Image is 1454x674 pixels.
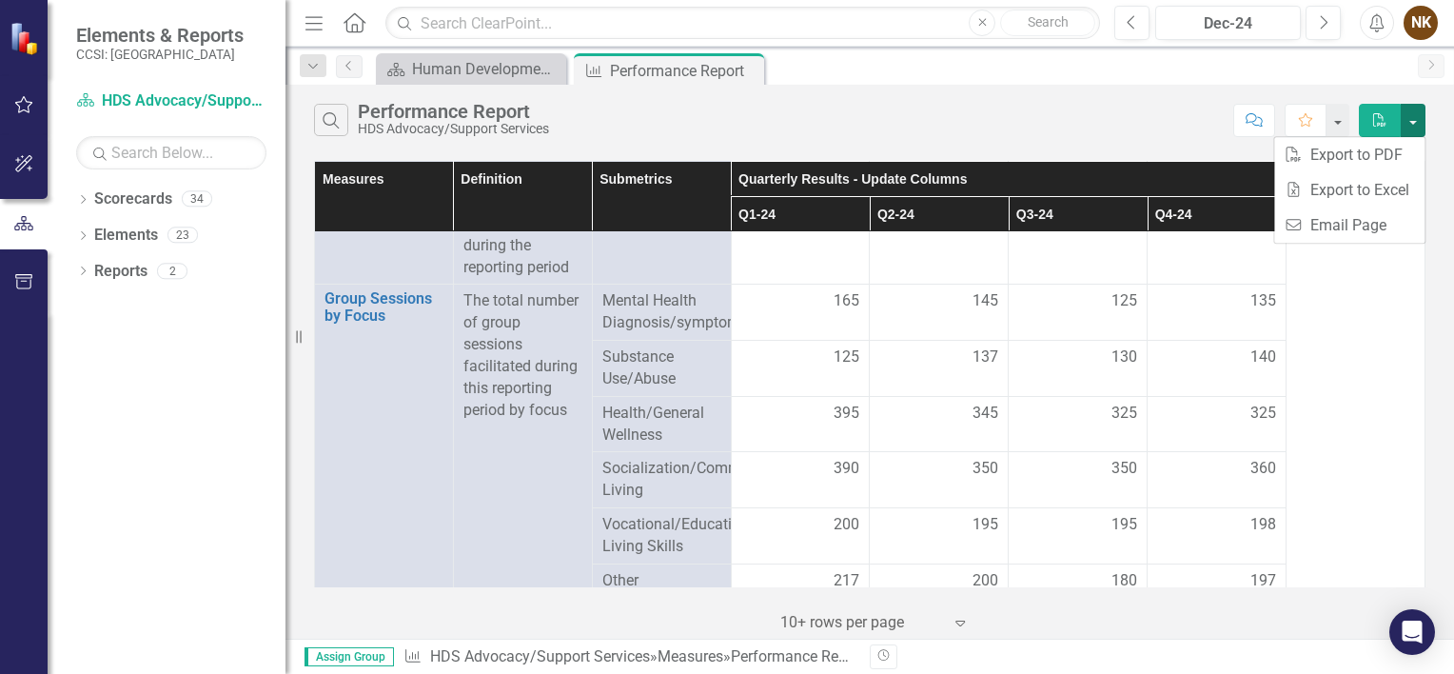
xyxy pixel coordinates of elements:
[870,452,1009,508] td: Double-Click to Edit
[94,261,147,283] a: Reports
[973,570,998,592] span: 200
[973,458,998,480] span: 350
[834,458,859,480] span: 390
[1009,285,1148,341] td: Double-Click to Edit
[870,564,1009,599] td: Double-Click to Edit
[1148,452,1287,508] td: Double-Click to Edit
[358,122,549,136] div: HDS Advocacy/Support Services
[731,508,870,565] td: Double-Click to Edit
[1404,6,1438,40] button: NK
[1009,341,1148,397] td: Double-Click to Edit
[1111,347,1137,368] span: 130
[731,647,865,665] div: Performance Report
[1274,208,1425,243] a: Email Page
[602,514,721,558] span: Vocational/Education/Independent Living Skills
[731,452,870,508] td: Double-Click to Edit
[973,290,998,312] span: 145
[1009,396,1148,452] td: Double-Click to Edit
[1148,508,1287,565] td: Double-Click to Edit
[1009,452,1148,508] td: Double-Click to Edit
[324,290,443,324] a: Group Sessions by Focus
[76,136,266,169] input: Search Below...
[1111,403,1137,425] span: 325
[315,285,454,599] td: Double-Click to Edit Right Click for Context Menu
[658,647,723,665] a: Measures
[94,225,158,247] a: Elements
[1155,6,1301,40] button: Dec-24
[385,7,1100,40] input: Search ClearPoint...
[76,90,266,112] a: HDS Advocacy/Support Services
[870,285,1009,341] td: Double-Click to Edit
[1028,14,1069,30] span: Search
[1148,564,1287,599] td: Double-Click to Edit
[1250,290,1276,312] span: 135
[94,188,172,210] a: Scorecards
[167,228,198,244] div: 23
[973,514,998,536] span: 195
[602,570,721,592] span: Other
[1274,137,1425,172] a: Export to PDF
[602,458,721,502] span: Socialization/Community Living
[870,396,1009,452] td: Double-Click to Edit
[731,285,870,341] td: Double-Click to Edit
[602,347,721,390] span: Substance Use/Abuse
[10,22,43,55] img: ClearPoint Strategy
[1009,564,1148,599] td: Double-Click to Edit
[76,24,244,47] span: Elements & Reports
[834,570,859,592] span: 217
[834,290,859,312] span: 165
[973,347,998,368] span: 137
[1111,570,1137,592] span: 180
[731,396,870,452] td: Double-Click to Edit
[1009,508,1148,565] td: Double-Click to Edit
[1250,347,1276,368] span: 140
[157,263,187,279] div: 2
[1250,514,1276,536] span: 198
[731,341,870,397] td: Double-Click to Edit
[610,59,759,83] div: Performance Report
[1111,514,1137,536] span: 195
[463,290,582,421] p: The total number of group sessions facilitated during this reporting period by focus
[381,57,561,81] a: Human Development Svcs of [GEOGRAPHIC_DATA] Page
[731,564,870,599] td: Double-Click to Edit
[76,47,244,62] small: CCSI: [GEOGRAPHIC_DATA]
[305,647,394,666] span: Assign Group
[834,403,859,425] span: 395
[870,341,1009,397] td: Double-Click to Edit
[1389,609,1435,655] div: Open Intercom Messenger
[1000,10,1095,36] button: Search
[870,508,1009,565] td: Double-Click to Edit
[1111,458,1137,480] span: 350
[403,646,855,668] div: » »
[602,403,721,446] span: Health/General Wellness
[1111,290,1137,312] span: 125
[834,514,859,536] span: 200
[1250,403,1276,425] span: 325
[358,101,549,122] div: Performance Report
[1274,172,1425,208] a: Export to Excel
[1148,341,1287,397] td: Double-Click to Edit
[1250,458,1276,480] span: 360
[973,403,998,425] span: 345
[1250,570,1276,592] span: 197
[182,191,212,208] div: 34
[1162,12,1294,35] div: Dec-24
[1148,285,1287,341] td: Double-Click to Edit
[412,57,561,81] div: Human Development Svcs of [GEOGRAPHIC_DATA] Page
[602,290,721,334] span: Mental Health Diagnosis/symptoms
[1148,396,1287,452] td: Double-Click to Edit
[430,647,650,665] a: HDS Advocacy/Support Services
[834,347,859,368] span: 125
